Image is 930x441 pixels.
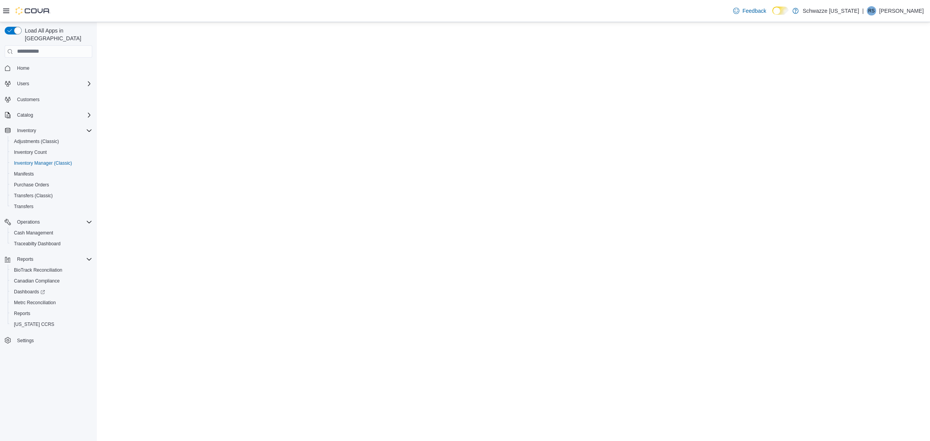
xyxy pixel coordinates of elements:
[14,63,92,73] span: Home
[17,112,33,118] span: Catalog
[11,309,33,318] a: Reports
[730,3,769,19] a: Feedback
[8,179,95,190] button: Purchase Orders
[17,338,34,344] span: Settings
[11,320,57,329] a: [US_STATE] CCRS
[11,309,92,318] span: Reports
[14,79,92,88] span: Users
[11,298,92,307] span: Metrc Reconciliation
[14,79,32,88] button: Users
[11,169,37,179] a: Manifests
[2,110,95,121] button: Catalog
[11,202,36,211] a: Transfers
[11,265,65,275] a: BioTrack Reconciliation
[8,319,95,330] button: [US_STATE] CCRS
[11,265,92,275] span: BioTrack Reconciliation
[22,27,92,42] span: Load All Apps in [GEOGRAPHIC_DATA]
[11,276,63,286] a: Canadian Compliance
[14,217,43,227] button: Operations
[8,147,95,158] button: Inventory Count
[17,81,29,87] span: Users
[14,193,53,199] span: Transfers (Classic)
[8,297,95,308] button: Metrc Reconciliation
[11,298,59,307] a: Metrc Reconciliation
[14,126,92,135] span: Inventory
[17,256,33,262] span: Reports
[14,110,36,120] button: Catalog
[8,227,95,238] button: Cash Management
[17,65,29,71] span: Home
[14,336,37,345] a: Settings
[772,7,789,15] input: Dark Mode
[11,228,92,238] span: Cash Management
[14,310,30,317] span: Reports
[8,276,95,286] button: Canadian Compliance
[11,191,92,200] span: Transfers (Classic)
[14,255,92,264] span: Reports
[14,217,92,227] span: Operations
[867,6,876,16] div: River Smith
[14,95,92,104] span: Customers
[11,137,92,146] span: Adjustments (Classic)
[11,239,92,248] span: Traceabilty Dashboard
[11,228,56,238] a: Cash Management
[14,267,62,273] span: BioTrack Reconciliation
[8,169,95,179] button: Manifests
[14,321,54,327] span: [US_STATE] CCRS
[803,6,859,16] p: Schwazze [US_STATE]
[14,126,39,135] button: Inventory
[14,64,33,73] a: Home
[8,265,95,276] button: BioTrack Reconciliation
[8,238,95,249] button: Traceabilty Dashboard
[2,217,95,227] button: Operations
[17,219,40,225] span: Operations
[2,78,95,89] button: Users
[14,149,47,155] span: Inventory Count
[8,190,95,201] button: Transfers (Classic)
[11,169,92,179] span: Manifests
[14,278,60,284] span: Canadian Compliance
[11,202,92,211] span: Transfers
[14,95,43,104] a: Customers
[879,6,924,16] p: [PERSON_NAME]
[11,180,92,189] span: Purchase Orders
[11,287,92,296] span: Dashboards
[742,7,766,15] span: Feedback
[8,158,95,169] button: Inventory Manager (Classic)
[2,62,95,74] button: Home
[11,191,56,200] a: Transfers (Classic)
[14,255,36,264] button: Reports
[5,59,92,366] nav: Complex example
[2,254,95,265] button: Reports
[11,158,75,168] a: Inventory Manager (Classic)
[8,201,95,212] button: Transfers
[8,286,95,297] a: Dashboards
[15,7,50,15] img: Cova
[2,334,95,346] button: Settings
[14,203,33,210] span: Transfers
[2,94,95,105] button: Customers
[11,180,52,189] a: Purchase Orders
[14,289,45,295] span: Dashboards
[868,6,875,16] span: RS
[14,335,92,345] span: Settings
[14,241,60,247] span: Traceabilty Dashboard
[11,287,48,296] a: Dashboards
[11,137,62,146] a: Adjustments (Classic)
[17,127,36,134] span: Inventory
[8,308,95,319] button: Reports
[11,320,92,329] span: Washington CCRS
[14,160,72,166] span: Inventory Manager (Classic)
[11,158,92,168] span: Inventory Manager (Classic)
[14,182,49,188] span: Purchase Orders
[14,230,53,236] span: Cash Management
[11,276,92,286] span: Canadian Compliance
[14,300,56,306] span: Metrc Reconciliation
[2,125,95,136] button: Inventory
[11,239,64,248] a: Traceabilty Dashboard
[862,6,864,16] p: |
[11,148,50,157] a: Inventory Count
[14,171,34,177] span: Manifests
[11,148,92,157] span: Inventory Count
